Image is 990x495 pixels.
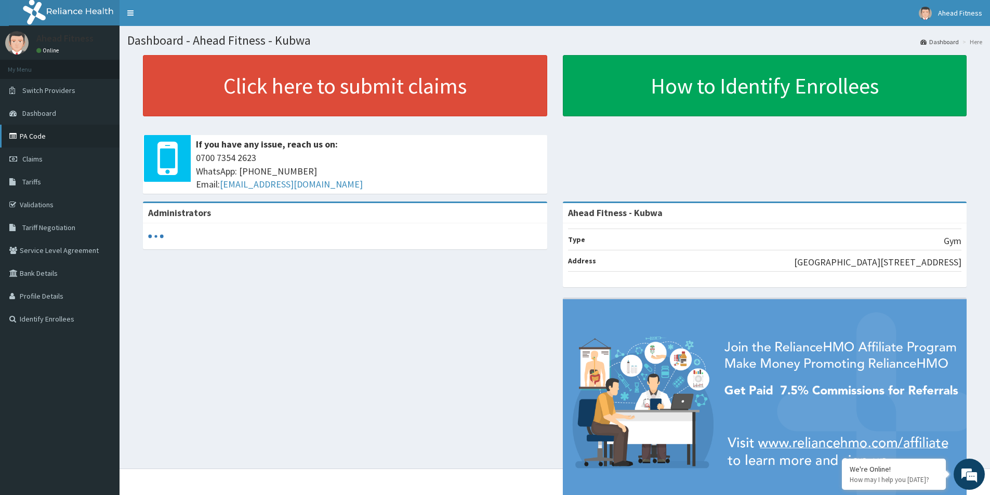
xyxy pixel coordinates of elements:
p: How may I help you today? [850,475,938,484]
strong: Ahead Fitness - Kubwa [568,207,663,219]
b: If you have any issue, reach us on: [196,138,338,150]
b: Address [568,256,596,265]
b: Administrators [148,207,211,219]
img: User Image [5,31,29,55]
img: User Image [919,7,932,20]
span: Switch Providers [22,86,75,95]
a: Dashboard [920,37,959,46]
a: [EMAIL_ADDRESS][DOMAIN_NAME] [220,178,363,190]
b: Type [568,235,585,244]
p: Gym [944,234,961,248]
a: Online [36,47,61,54]
a: How to Identify Enrollees [563,55,967,116]
span: Claims [22,154,43,164]
p: Ahead Fitness [36,34,94,43]
span: 0700 7354 2623 WhatsApp: [PHONE_NUMBER] Email: [196,151,542,191]
div: We're Online! [850,464,938,474]
span: Ahead Fitness [938,8,982,18]
span: Dashboard [22,109,56,118]
h1: Dashboard - Ahead Fitness - Kubwa [127,34,982,47]
svg: audio-loading [148,229,164,244]
span: Tariff Negotiation [22,223,75,232]
li: Here [960,37,982,46]
p: [GEOGRAPHIC_DATA][STREET_ADDRESS] [794,256,961,269]
a: Click here to submit claims [143,55,547,116]
span: Tariffs [22,177,41,186]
